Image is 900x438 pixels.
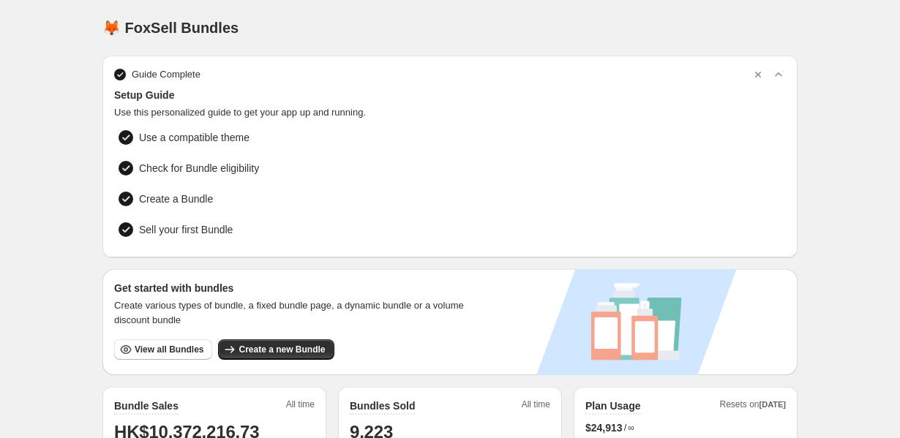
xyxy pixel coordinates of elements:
[114,298,478,328] span: Create various types of bundle, a fixed bundle page, a dynamic bundle or a volume discount bundle
[139,130,250,145] span: Use a compatible theme
[114,281,478,295] h3: Get started with bundles
[139,222,233,237] span: Sell your first Bundle
[585,399,640,413] h2: Plan Usage
[239,344,325,355] span: Create a new Bundle
[114,339,212,360] button: View all Bundles
[628,422,634,434] span: ∞
[585,420,623,435] span: $ 24,913
[135,344,203,355] span: View all Bundles
[350,399,415,413] h2: Bundles Sold
[114,88,786,102] span: Setup Guide
[585,420,786,435] div: /
[286,399,315,415] span: All time
[102,19,239,37] h1: 🦊 FoxSell Bundles
[522,399,550,415] span: All time
[139,192,213,206] span: Create a Bundle
[139,161,259,175] span: Check for Bundle eligibility
[114,105,786,120] span: Use this personalized guide to get your app up and running.
[760,400,786,409] span: [DATE]
[218,339,334,360] button: Create a new Bundle
[114,399,179,413] h2: Bundle Sales
[132,67,200,82] span: Guide Complete
[720,399,787,415] span: Resets on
